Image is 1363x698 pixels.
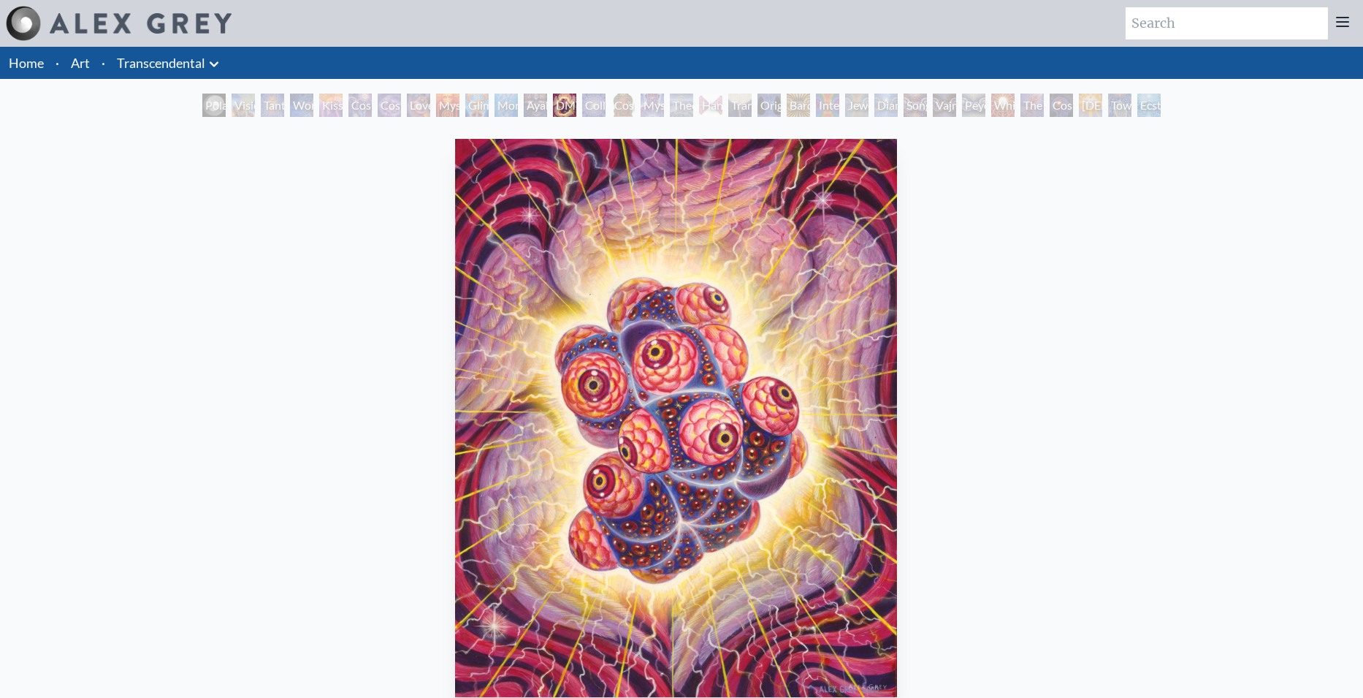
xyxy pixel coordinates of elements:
div: [DEMOGRAPHIC_DATA] [1079,94,1102,117]
div: Song of Vajra Being [904,94,927,117]
li: · [50,47,65,79]
div: Vajra Being [933,94,956,117]
a: Home [9,55,44,71]
li: · [96,47,111,79]
div: Peyote Being [962,94,985,117]
div: Interbeing [816,94,839,117]
div: Ayahuasca Visitation [524,94,547,117]
div: Cosmic Creativity [348,94,372,117]
div: Mysteriosa 2 [436,94,459,117]
div: Monochord [495,94,518,117]
div: Ecstasy [1137,94,1161,117]
div: Cosmic Consciousness [1050,94,1073,117]
div: The Great Turn [1020,94,1044,117]
a: Transcendental [117,53,205,73]
div: Cosmic Artist [378,94,401,117]
div: Visionary Origin of Language [232,94,255,117]
div: Kiss of the [MEDICAL_DATA] [319,94,343,117]
div: DMT - The Spirit Molecule [553,94,576,117]
div: Mystic Eye [641,94,664,117]
div: Theologue [670,94,693,117]
img: DMT---The-Spirit-Molecule-2000-Alex-Grey-watermarked.jpg [455,139,896,697]
a: Art [71,53,90,73]
div: Love is a Cosmic Force [407,94,430,117]
div: Tantra [261,94,284,117]
div: Jewel Being [845,94,868,117]
div: Original Face [757,94,781,117]
div: Wonder [290,94,313,117]
div: Polar Unity Spiral [202,94,226,117]
div: Glimpsing the Empyrean [465,94,489,117]
div: White Light [991,94,1015,117]
div: Bardo Being [787,94,810,117]
div: Transfiguration [728,94,752,117]
input: Search [1126,7,1328,39]
div: Cosmic [DEMOGRAPHIC_DATA] [611,94,635,117]
div: Toward the One [1108,94,1131,117]
div: Diamond Being [874,94,898,117]
div: Collective Vision [582,94,606,117]
div: Hands that See [699,94,722,117]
